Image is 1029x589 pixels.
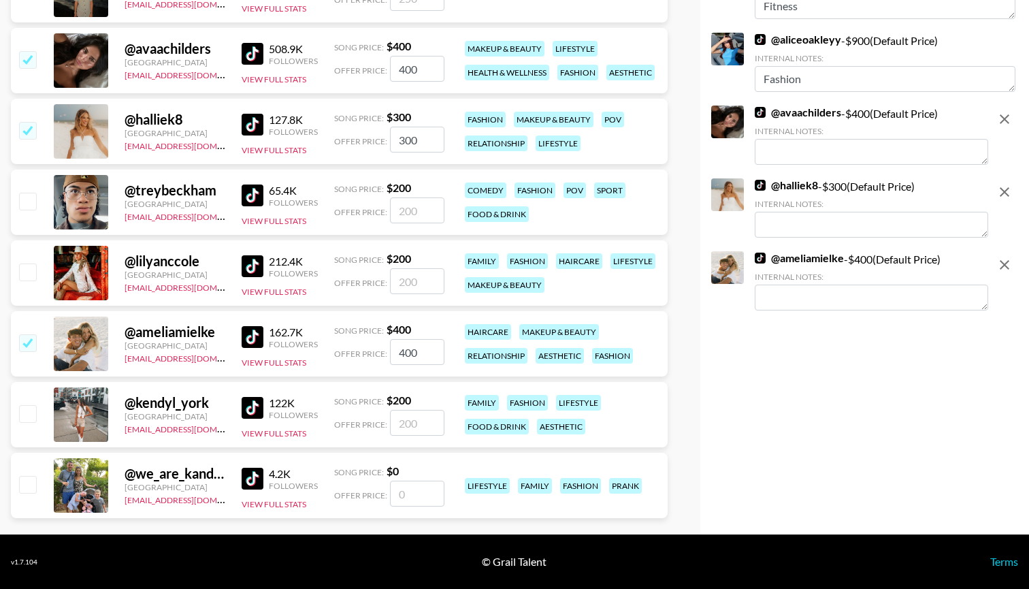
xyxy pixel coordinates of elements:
[125,209,261,222] a: [EMAIL_ADDRESS][DOMAIN_NAME]
[125,340,225,351] div: [GEOGRAPHIC_DATA]
[755,251,844,265] a: @ameliamielke
[387,323,411,336] strong: $ 400
[518,478,552,494] div: family
[755,178,988,238] div: - $ 300 (Default Price)
[465,419,529,434] div: food & drink
[334,65,387,76] span: Offer Price:
[125,199,225,209] div: [GEOGRAPHIC_DATA]
[390,481,444,507] input: 0
[242,74,306,84] button: View Full Stats
[242,216,306,226] button: View Full Stats
[563,182,586,198] div: pov
[269,184,318,197] div: 65.4K
[125,394,225,411] div: @ kendyl_york
[755,199,988,209] div: Internal Notes:
[465,182,506,198] div: comedy
[334,467,384,477] span: Song Price:
[465,277,544,293] div: makeup & beauty
[125,482,225,492] div: [GEOGRAPHIC_DATA]
[390,339,444,365] input: 400
[242,499,306,509] button: View Full Stats
[125,270,225,280] div: [GEOGRAPHIC_DATA]
[387,181,411,194] strong: $ 200
[125,57,225,67] div: [GEOGRAPHIC_DATA]
[334,349,387,359] span: Offer Price:
[242,468,263,490] img: TikTok
[269,325,318,339] div: 162.7K
[755,66,1015,92] textarea: Fashion
[387,464,399,477] strong: $ 0
[387,39,411,52] strong: $ 400
[755,33,841,46] a: @aliceoakleyy
[269,42,318,56] div: 508.9K
[390,410,444,436] input: 200
[514,182,555,198] div: fashion
[606,65,655,80] div: aesthetic
[755,53,1015,63] div: Internal Notes:
[594,182,625,198] div: sport
[390,197,444,223] input: 200
[125,138,261,151] a: [EMAIL_ADDRESS][DOMAIN_NAME]
[592,348,633,364] div: fashion
[610,253,655,269] div: lifestyle
[507,395,548,411] div: fashion
[125,465,225,482] div: @ we_are_kandels
[242,357,306,368] button: View Full Stats
[334,490,387,500] span: Offer Price:
[269,113,318,127] div: 127.8K
[334,278,387,288] span: Offer Price:
[125,323,225,340] div: @ ameliamielke
[556,395,601,411] div: lifestyle
[269,197,318,208] div: Followers
[269,127,318,137] div: Followers
[465,253,499,269] div: family
[242,185,263,206] img: TikTok
[991,106,1018,133] button: remove
[390,56,444,82] input: 400
[242,43,263,65] img: TikTok
[125,421,261,434] a: [EMAIL_ADDRESS][DOMAIN_NAME]
[269,410,318,420] div: Followers
[390,268,444,294] input: 200
[242,287,306,297] button: View Full Stats
[465,348,527,364] div: relationship
[519,324,599,340] div: makeup & beauty
[536,348,584,364] div: aesthetic
[242,397,263,419] img: TikTok
[242,114,263,136] img: TikTok
[242,428,306,439] button: View Full Stats
[334,207,387,217] span: Offer Price:
[269,56,318,66] div: Followers
[556,253,602,269] div: haircare
[125,351,261,364] a: [EMAIL_ADDRESS][DOMAIN_NAME]
[755,253,766,264] img: TikTok
[125,128,225,138] div: [GEOGRAPHIC_DATA]
[537,419,585,434] div: aesthetic
[465,206,529,222] div: food & drink
[482,555,546,569] div: © Grail Talent
[602,112,624,127] div: pov
[755,272,988,282] div: Internal Notes:
[557,65,598,80] div: fashion
[990,555,1018,568] a: Terms
[465,478,510,494] div: lifestyle
[125,492,261,505] a: [EMAIL_ADDRESS][DOMAIN_NAME]
[11,558,37,567] div: v 1.7.104
[755,126,988,136] div: Internal Notes:
[242,255,263,277] img: TikTok
[125,111,225,128] div: @ halliek8
[991,178,1018,206] button: remove
[465,324,511,340] div: haircare
[390,127,444,153] input: 300
[755,34,766,45] img: TikTok
[755,251,988,311] div: - $ 400 (Default Price)
[242,145,306,155] button: View Full Stats
[125,40,225,57] div: @ avaachilders
[755,106,841,119] a: @avaachilders
[387,394,411,407] strong: $ 200
[334,255,384,265] span: Song Price:
[465,112,506,127] div: fashion
[465,41,544,57] div: makeup & beauty
[269,481,318,491] div: Followers
[387,110,411,123] strong: $ 300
